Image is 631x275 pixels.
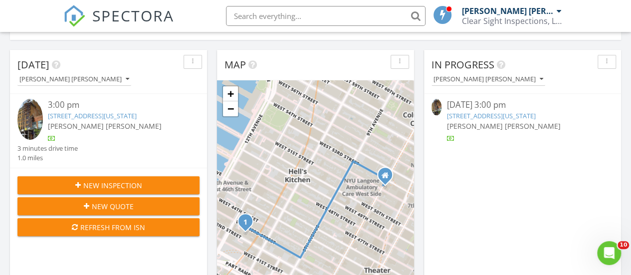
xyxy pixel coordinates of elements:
img: The Best Home Inspection Software - Spectora [63,5,85,27]
span: In Progress [431,58,494,71]
input: Search everything... [226,6,425,26]
div: 1.0 miles [17,153,78,163]
button: Refresh from ISN [17,218,200,236]
div: 3:00 pm [48,99,185,111]
span: 10 [618,241,629,249]
a: Zoom out [223,101,238,116]
button: New Quote [17,197,200,215]
span: [DATE] [17,58,49,71]
div: [DATE] 3:00 pm [446,99,598,111]
span: Map [224,58,246,71]
span: [PERSON_NAME] [PERSON_NAME] [446,121,560,131]
span: [PERSON_NAME] [PERSON_NAME] [48,121,162,131]
div: 888-C 8th Ave. Unit #145, New York NY 10019 [385,175,391,181]
div: [PERSON_NAME] [PERSON_NAME] [433,76,543,83]
img: 9376615%2Fcover_photos%2FbTj8DSeMP77bTRgWP8Dd%2Fsmall.jpg [17,99,43,139]
div: 529 W 42nd St APT 6M, New York, NY 10036 [245,221,251,227]
a: SPECTORA [63,13,174,34]
i: 1 [243,219,247,226]
a: [STREET_ADDRESS][US_STATE] [48,111,137,120]
button: [PERSON_NAME] [PERSON_NAME] [431,73,545,86]
a: Zoom in [223,86,238,101]
div: [PERSON_NAME] [PERSON_NAME] [462,6,554,16]
button: New Inspection [17,176,200,194]
img: 9376615%2Fcover_photos%2FbTj8DSeMP77bTRgWP8Dd%2Fsmall.jpg [431,99,441,115]
span: New Inspection [83,180,142,191]
button: [PERSON_NAME] [PERSON_NAME] [17,73,131,86]
a: [DATE] 3:00 pm [STREET_ADDRESS][US_STATE] [PERSON_NAME] [PERSON_NAME] [431,99,614,143]
a: [STREET_ADDRESS][US_STATE] [446,111,535,120]
div: [PERSON_NAME] [PERSON_NAME] [19,76,129,83]
a: 3:00 pm [STREET_ADDRESS][US_STATE] [PERSON_NAME] [PERSON_NAME] 3 minutes drive time 1.0 miles [17,99,200,163]
div: Clear Sight Inspections, LLC [462,16,562,26]
div: Refresh from ISN [25,222,192,233]
span: SPECTORA [92,5,174,26]
div: 3 minutes drive time [17,144,78,153]
iframe: Intercom live chat [597,241,621,265]
span: New Quote [92,201,134,212]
